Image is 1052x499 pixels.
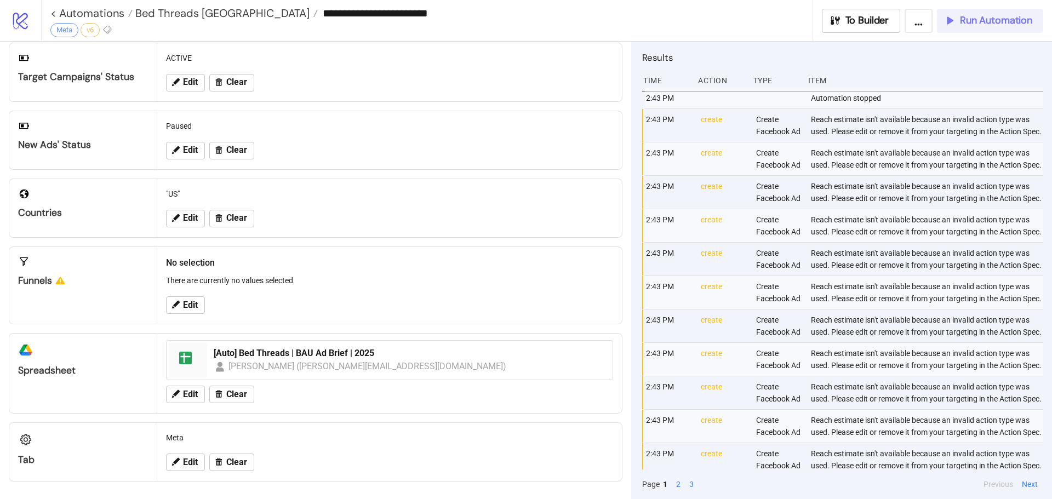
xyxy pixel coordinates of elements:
[162,116,618,136] div: Paused
[642,478,660,490] span: Page
[810,410,1046,443] div: Reach estimate isn't available because an invalid action type was used. Please edit or remove it ...
[810,376,1046,409] div: Reach estimate isn't available because an invalid action type was used. Please edit or remove it ...
[700,443,747,476] div: create
[50,8,133,19] a: < Automations
[700,109,747,142] div: create
[183,145,198,155] span: Edit
[645,88,692,108] div: 2:43 PM
[183,213,198,223] span: Edit
[660,478,671,490] button: 1
[18,139,148,151] div: New Ads' Status
[700,309,747,342] div: create
[228,359,507,373] div: [PERSON_NAME] ([PERSON_NAME][EMAIL_ADDRESS][DOMAIN_NAME])
[226,457,247,467] span: Clear
[18,364,148,377] div: Spreadsheet
[209,210,254,227] button: Clear
[645,243,692,276] div: 2:43 PM
[183,77,198,87] span: Edit
[183,389,198,399] span: Edit
[673,478,684,490] button: 2
[810,443,1046,476] div: Reach estimate isn't available because an invalid action type was used. Please edit or remove it ...
[166,210,205,227] button: Edit
[645,410,692,443] div: 2:43 PM
[755,243,802,276] div: Create Facebook Ad
[937,9,1043,33] button: Run Automation
[845,14,889,27] span: To Builder
[133,6,310,20] span: Bed Threads [GEOGRAPHIC_DATA]
[755,410,802,443] div: Create Facebook Ad
[226,145,247,155] span: Clear
[166,274,613,286] p: There are currently no values selected
[209,142,254,159] button: Clear
[81,23,100,37] div: v6
[700,243,747,276] div: create
[133,8,318,19] a: Bed Threads [GEOGRAPHIC_DATA]
[166,386,205,403] button: Edit
[18,454,148,466] div: Tab
[209,386,254,403] button: Clear
[642,70,689,91] div: Time
[645,109,692,142] div: 2:43 PM
[18,71,148,83] div: Target Campaigns' Status
[183,457,198,467] span: Edit
[755,343,802,376] div: Create Facebook Ad
[755,176,802,209] div: Create Facebook Ad
[980,478,1016,490] button: Previous
[755,109,802,142] div: Create Facebook Ad
[686,478,697,490] button: 3
[1019,478,1041,490] button: Next
[166,256,613,269] h2: No selection
[166,296,205,314] button: Edit
[645,343,692,376] div: 2:43 PM
[810,142,1046,175] div: Reach estimate isn't available because an invalid action type was used. Please edit or remove it ...
[166,74,205,91] button: Edit
[645,443,692,476] div: 2:43 PM
[18,274,148,287] div: Funnels
[700,142,747,175] div: create
[700,343,747,376] div: create
[226,77,247,87] span: Clear
[700,276,747,309] div: create
[810,88,1046,108] div: Automation stopped
[807,70,1043,91] div: Item
[755,209,802,242] div: Create Facebook Ad
[50,23,78,37] div: Meta
[209,454,254,471] button: Clear
[822,9,901,33] button: To Builder
[810,309,1046,342] div: Reach estimate isn't available because an invalid action type was used. Please edit or remove it ...
[645,209,692,242] div: 2:43 PM
[645,276,692,309] div: 2:43 PM
[645,176,692,209] div: 2:43 PM
[810,209,1046,242] div: Reach estimate isn't available because an invalid action type was used. Please edit or remove it ...
[960,14,1032,27] span: Run Automation
[755,376,802,409] div: Create Facebook Ad
[183,300,198,310] span: Edit
[209,74,254,91] button: Clear
[905,9,933,33] button: ...
[645,142,692,175] div: 2:43 PM
[166,142,205,159] button: Edit
[700,209,747,242] div: create
[755,309,802,342] div: Create Facebook Ad
[18,207,148,219] div: Countries
[700,376,747,409] div: create
[162,427,618,448] div: Meta
[810,243,1046,276] div: Reach estimate isn't available because an invalid action type was used. Please edit or remove it ...
[810,343,1046,376] div: Reach estimate isn't available because an invalid action type was used. Please edit or remove it ...
[226,213,247,223] span: Clear
[755,142,802,175] div: Create Facebook Ad
[755,443,802,476] div: Create Facebook Ad
[810,176,1046,209] div: Reach estimate isn't available because an invalid action type was used. Please edit or remove it ...
[810,276,1046,309] div: Reach estimate isn't available because an invalid action type was used. Please edit or remove it ...
[226,389,247,399] span: Clear
[810,109,1046,142] div: Reach estimate isn't available because an invalid action type was used. Please edit or remove it ...
[752,70,799,91] div: Type
[755,276,802,309] div: Create Facebook Ad
[645,376,692,409] div: 2:43 PM
[162,183,618,204] div: "US"
[162,48,618,68] div: ACTIVE
[642,50,1043,65] h2: Results
[166,454,205,471] button: Edit
[700,176,747,209] div: create
[700,410,747,443] div: create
